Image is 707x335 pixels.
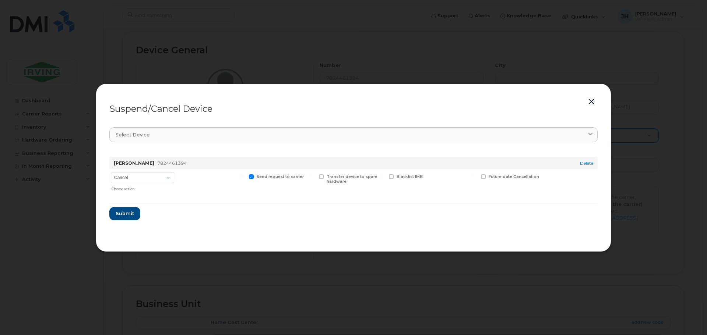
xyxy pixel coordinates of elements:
strong: [PERSON_NAME] [114,160,154,166]
span: Blacklist IMEI [397,174,423,179]
input: Blacklist IMEI [380,174,384,178]
button: Submit [109,207,140,220]
a: Select device [109,127,598,142]
span: Future date Cancellation [489,174,539,179]
input: Transfer device to spare hardware [310,174,314,178]
span: 7824461394 [157,160,187,166]
div: Choose action [112,184,174,192]
a: Delete [580,160,593,166]
span: Send request to carrier [257,174,304,179]
span: Select device [116,131,150,138]
input: Future date Cancellation [472,174,476,178]
div: Suspend/Cancel Device [109,104,598,113]
span: Submit [116,210,134,217]
span: Transfer device to spare hardware [327,174,377,184]
input: Send request to carrier [240,174,244,178]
